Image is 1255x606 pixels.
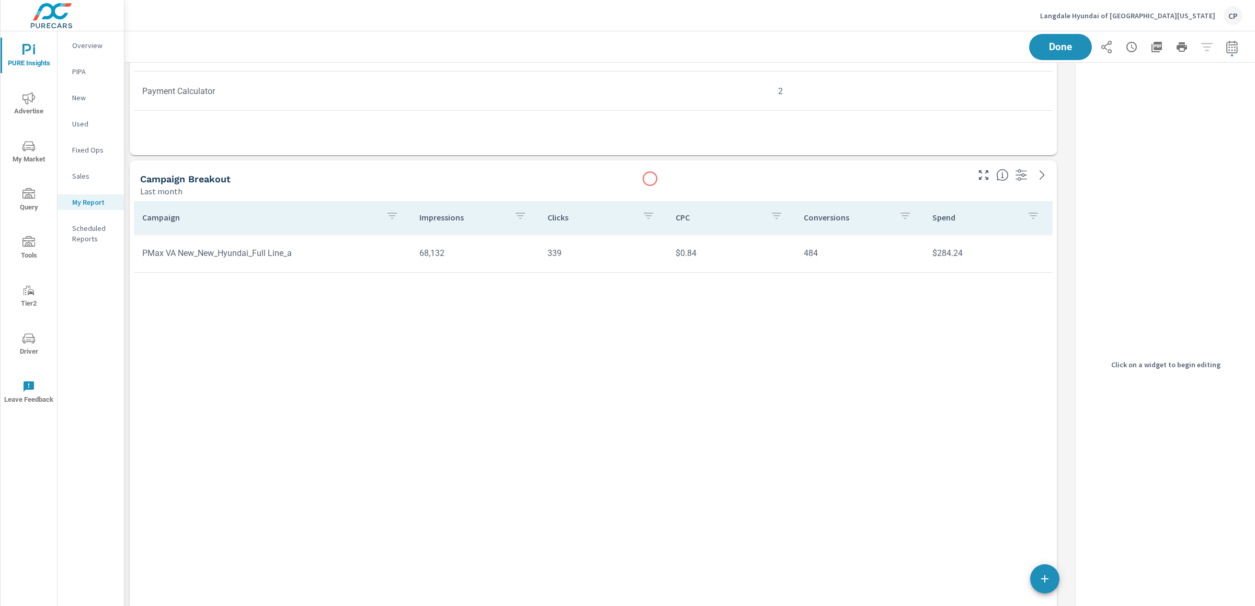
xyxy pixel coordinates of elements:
[411,240,539,266] td: 68,132
[58,64,124,79] div: PIPA
[1171,37,1192,57] button: Print Report
[676,212,762,223] p: CPC
[58,142,124,158] div: Fixed Ops
[72,66,116,77] p: PIPA
[140,173,231,184] h5: Campaign Breakout
[72,171,116,181] p: Sales
[804,212,890,223] p: Conversions
[4,380,54,406] span: Leave Feedback
[1111,359,1220,370] p: Click on a widget to begin editing
[1224,6,1242,25] div: CP
[4,236,54,262] span: Tools
[58,220,124,247] div: Scheduled Reports
[58,90,124,106] div: New
[58,168,124,184] div: Sales
[932,212,1019,223] p: Spend
[1146,37,1167,57] button: "Export Report to PDF"
[4,332,54,358] span: Driver
[72,40,116,51] p: Overview
[4,188,54,214] span: Query
[4,140,54,166] span: My Market
[1034,167,1051,183] a: See more details in report
[58,116,124,132] div: Used
[4,92,54,118] span: Advertise
[795,240,923,266] td: 484
[4,284,54,310] span: Tier2
[1096,37,1117,57] button: Share Report
[142,212,378,223] p: Campaign
[72,92,116,103] p: New
[667,240,795,266] td: $0.84
[72,145,116,155] p: Fixed Ops
[975,167,992,183] button: Make Fullscreen
[4,44,54,69] span: PURE Insights
[547,212,634,223] p: Clicks
[72,197,116,207] p: My Report
[58,194,124,210] div: My Report
[140,185,182,197] p: Last month
[58,38,124,53] div: Overview
[1040,11,1215,20] p: Langdale Hyundai of [GEOGRAPHIC_DATA][US_STATE]
[1040,42,1081,52] span: Done
[134,78,770,104] td: Payment Calculator
[996,169,1009,181] span: This is a summary of PMAX performance results by campaign. Each column can be sorted.
[1029,34,1092,60] button: Done
[924,240,1052,266] td: $284.24
[1222,37,1242,57] button: Select Date Range
[134,240,411,266] td: PMax VA New_New_Hyundai_Full Line_a
[1,31,57,416] div: nav menu
[72,223,116,244] p: Scheduled Reports
[539,240,667,266] td: 339
[419,212,506,223] p: Impressions
[72,119,116,129] p: Used
[770,78,1052,104] td: 2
